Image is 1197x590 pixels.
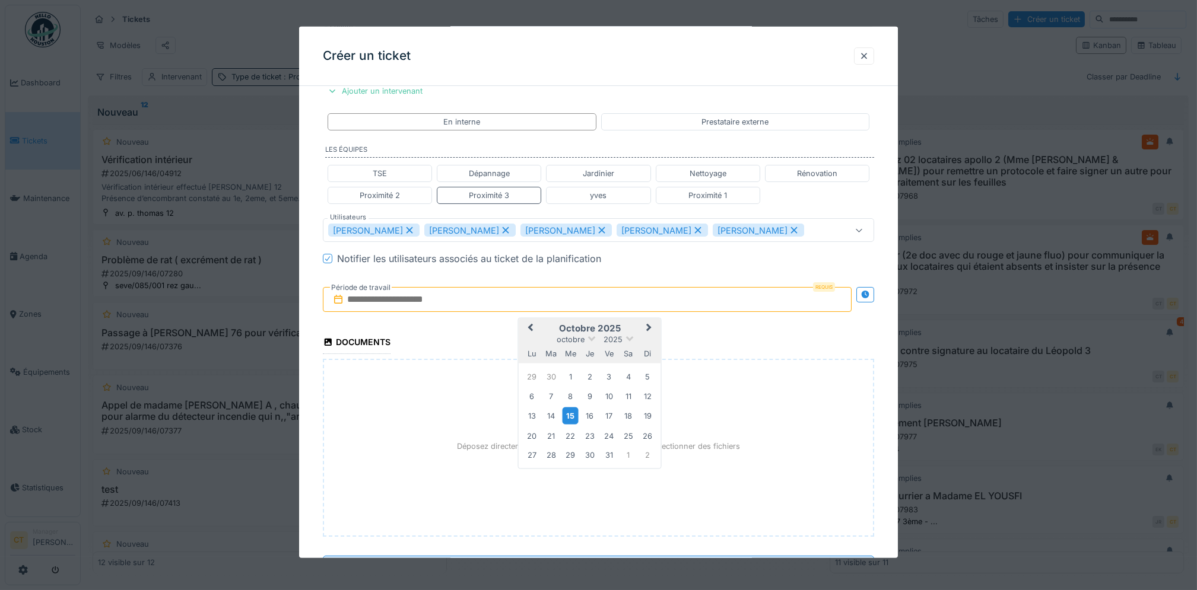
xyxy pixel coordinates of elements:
div: Choose samedi 18 octobre 2025 [620,407,636,423]
div: Rénovation [797,168,837,179]
div: mercredi [563,346,579,362]
div: [PERSON_NAME] [713,224,804,237]
div: Choose dimanche 5 octobre 2025 [640,368,656,384]
div: Choose mercredi 15 octobre 2025 [563,407,579,424]
div: dimanche [640,346,656,362]
div: Choose lundi 20 octobre 2025 [524,428,540,444]
h3: Créer un ticket [323,49,411,63]
div: Choose mercredi 22 octobre 2025 [563,428,579,444]
div: Choose mardi 21 octobre 2025 [543,428,559,444]
div: Choose vendredi 24 octobre 2025 [601,428,617,444]
div: En interne [443,116,480,127]
div: samedi [620,346,636,362]
div: Choose samedi 25 octobre 2025 [620,428,636,444]
div: Proximité 2 [360,190,400,201]
div: Choose mercredi 8 octobre 2025 [563,388,579,404]
div: jeudi [582,346,598,362]
span: 2025 [604,334,623,343]
div: Choose vendredi 10 octobre 2025 [601,388,617,404]
div: Jardinier [583,168,614,179]
div: Choose mardi 14 octobre 2025 [543,407,559,423]
div: Requis [813,282,835,292]
div: Choose dimanche 26 octobre 2025 [640,428,656,444]
label: Les équipes [325,145,874,158]
div: Choose mercredi 1 octobre 2025 [563,368,579,384]
div: [PERSON_NAME] [617,224,708,237]
div: Choose samedi 11 octobre 2025 [620,388,636,404]
div: Choose mardi 30 septembre 2025 [543,368,559,384]
div: Choose dimanche 2 novembre 2025 [640,447,656,463]
label: Utilisateurs [328,212,369,222]
div: Choose vendredi 17 octobre 2025 [601,407,617,423]
div: [PERSON_NAME] [424,224,516,237]
div: Prestataire externe [701,116,769,127]
div: yves [590,190,607,201]
div: Month octobre, 2025 [522,367,657,464]
div: Choose jeudi 2 octobre 2025 [582,368,598,384]
div: Proximité 3 [469,190,509,201]
div: Choose mercredi 29 octobre 2025 [563,447,579,463]
div: [PERSON_NAME] [328,224,420,237]
div: Dépannage [469,168,510,179]
div: Choose jeudi 9 octobre 2025 [582,388,598,404]
div: Choose lundi 6 octobre 2025 [524,388,540,404]
div: Nettoyage [690,168,726,179]
div: Choose dimanche 12 octobre 2025 [640,388,656,404]
button: Next Month [641,320,660,339]
div: vendredi [601,346,617,362]
div: Proximité 1 [688,190,727,201]
div: Choose lundi 29 septembre 2025 [524,368,540,384]
div: Notifier les utilisateurs associés au ticket de la planification [337,251,601,266]
p: Déposez directement des fichiers ici, ou cliquez pour sélectionner des fichiers [457,441,740,452]
div: Choose dimanche 19 octobre 2025 [640,407,656,423]
div: mardi [543,346,559,362]
div: Ajouter un intervenant [323,83,427,99]
button: Previous Month [520,320,539,339]
div: Choose samedi 4 octobre 2025 [620,368,636,384]
span: octobre [557,334,585,343]
div: Choose lundi 13 octobre 2025 [524,407,540,423]
div: lundi [524,346,540,362]
div: Choose samedi 1 novembre 2025 [620,447,636,463]
div: TSE [373,168,387,179]
div: [PERSON_NAME] [520,224,612,237]
div: Choose mardi 28 octobre 2025 [543,447,559,463]
div: Choose lundi 27 octobre 2025 [524,447,540,463]
div: Choose jeudi 23 octobre 2025 [582,428,598,444]
div: Choose mardi 7 octobre 2025 [543,388,559,404]
h2: octobre 2025 [519,323,661,334]
div: Choose jeudi 16 octobre 2025 [582,407,598,423]
div: Choose vendredi 31 octobre 2025 [601,447,617,463]
label: Période de travail [330,281,392,294]
div: Documents [323,333,390,353]
div: Choose jeudi 30 octobre 2025 [582,447,598,463]
div: Choose vendredi 3 octobre 2025 [601,368,617,384]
